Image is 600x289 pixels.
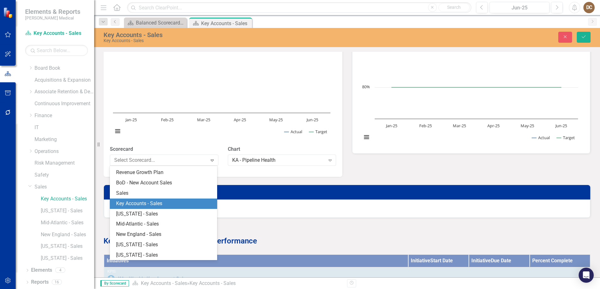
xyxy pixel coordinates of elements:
[284,129,302,134] button: Show Actual
[447,5,461,10] span: Search
[25,30,88,37] a: Key Accounts - Sales
[555,123,567,128] text: Jun-25
[557,135,575,140] button: Show Target
[104,38,377,43] div: Key Accounts - Sales
[25,45,88,56] input: Search Below...
[232,156,325,164] div: KA - Pipeline Health
[110,47,334,141] svg: Interactive chart
[100,280,129,286] span: By Scorecard
[41,255,94,262] a: [US_STATE] - Sales
[41,231,94,238] a: New England - Sales
[132,280,342,287] div: »
[116,231,213,238] div: New England - Sales
[419,123,432,128] text: Feb-25
[125,117,137,123] text: Jan-25
[110,47,336,141] div: Chart. Highcharts interactive chart.
[35,112,94,119] a: Finance
[35,65,94,72] a: Board Book
[127,2,471,13] input: Search ClearPoint...
[25,15,80,20] small: [PERSON_NAME] Medical
[269,117,283,123] text: May-25
[116,190,213,197] div: Sales
[25,8,80,15] span: Elements & Reports
[362,133,371,142] button: View chart menu, Chart
[521,123,534,128] text: May-25
[110,189,587,195] h3: Analysis (Primary BSC KPI)
[41,195,94,203] a: Key Accounts - Sales
[141,280,187,286] a: Key Accounts - Sales
[362,84,370,90] text: 80%
[487,123,500,128] text: Apr-25
[234,117,246,123] text: Apr-25
[579,268,594,283] div: Open Intercom Messenger
[35,88,94,95] a: Associate Retention & Development
[583,2,595,13] button: DC
[3,7,14,18] img: ClearPoint Strategy
[438,3,470,12] button: Search
[228,146,336,153] label: Chart
[35,124,94,131] a: IT
[161,117,174,123] text: Feb-25
[35,172,94,179] a: Safety
[41,219,94,226] a: Mid-Atlantic - Sales
[35,148,94,155] a: Operations
[41,243,94,250] a: [US_STATE] - Sales
[385,123,397,128] text: Jan-25
[35,160,94,167] a: Risk Management
[116,252,213,259] div: [US_STATE] - Sales
[35,136,94,143] a: Marketing
[190,280,236,286] div: Key Accounts - Sales
[136,19,185,27] div: Balanced Scorecard Welcome Page
[116,179,213,187] div: BoD - New Account Sales
[359,53,581,147] svg: Interactive chart
[113,127,122,136] button: View chart menu, Chart
[35,100,94,107] a: Continuous Improvement
[35,183,94,191] a: Sales
[116,169,213,176] div: Revenue Growth Plan
[116,210,213,218] div: [US_STATE] - Sales
[309,129,328,134] button: Show Target
[41,207,94,215] a: [US_STATE] - Sales
[104,237,150,245] strong: Key Accounts
[35,77,94,84] a: Acquisitions & Expansion
[197,117,210,123] text: Mar-25
[391,86,563,89] g: Target, line 2 of 2 with 6 data points.
[104,31,377,38] div: Key Accounts - Sales
[359,53,584,147] div: Chart. Highcharts interactive chart.
[532,135,550,140] button: Show Actual
[306,117,318,123] text: Jun-25
[116,200,213,207] div: Key Accounts - Sales
[126,19,185,27] a: Balanced Scorecard Welcome Page
[52,280,62,285] div: 16
[55,268,65,273] div: 4
[116,221,213,228] div: Mid-Atlantic - Sales
[453,123,466,128] text: Mar-25
[116,241,213,248] div: [US_STATE] - Sales
[31,279,49,286] a: Reports
[492,4,547,12] div: Jun-25
[201,19,250,27] div: Key Accounts - Sales
[110,146,218,153] label: Scorecard
[490,2,549,13] button: Jun-25
[31,267,52,274] a: Elements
